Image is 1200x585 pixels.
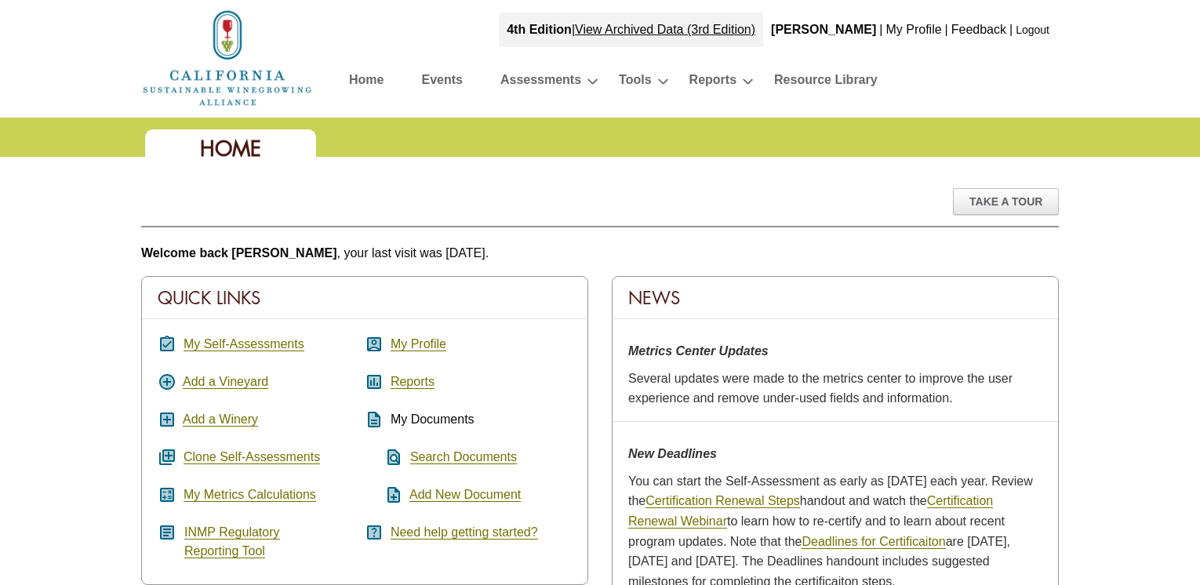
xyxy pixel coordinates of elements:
[184,525,280,558] a: INMP RegulatoryReporting Tool
[953,188,1059,215] div: Take A Tour
[365,372,384,391] i: assessment
[141,8,314,108] img: logo_cswa2x.png
[802,535,945,549] a: Deadlines for Certificaiton
[183,375,268,389] a: Add a Vineyard
[628,372,1013,405] span: Several updates were made to the metrics center to improve the user experience and remove under-u...
[878,13,884,47] div: |
[184,488,316,502] a: My Metrics Calculations
[619,69,651,96] a: Tools
[944,13,950,47] div: |
[391,412,475,426] span: My Documents
[158,372,176,391] i: add_circle
[141,243,1059,263] p: , your last visit was [DATE].
[507,23,572,36] strong: 4th Edition
[774,69,878,96] a: Resource Library
[365,410,384,429] i: description
[628,494,993,529] a: Certification Renewal Webinar
[158,335,176,354] i: assignment_turned_in
[183,412,258,427] a: Add a Winery
[391,525,538,540] a: Need help getting started?
[951,23,1006,36] a: Feedback
[141,50,314,64] a: Home
[1016,24,1049,36] a: Logout
[365,335,384,354] i: account_box
[409,488,521,502] a: Add New Document
[200,135,261,162] span: Home
[365,523,384,542] i: help_center
[613,277,1058,319] div: News
[421,69,462,96] a: Events
[365,485,403,504] i: note_add
[365,448,403,467] i: find_in_page
[771,23,876,36] b: [PERSON_NAME]
[391,375,435,389] a: Reports
[158,485,176,504] i: calculate
[410,450,517,464] a: Search Documents
[184,450,320,464] a: Clone Self-Assessments
[645,494,800,508] a: Certification Renewal Steps
[141,246,337,260] b: Welcome back [PERSON_NAME]
[349,69,384,96] a: Home
[1008,13,1014,47] div: |
[184,337,304,351] a: My Self-Assessments
[500,69,581,96] a: Assessments
[142,277,587,319] div: Quick Links
[689,69,736,96] a: Reports
[575,23,755,36] a: View Archived Data (3rd Edition)
[158,448,176,467] i: queue
[158,410,176,429] i: add_box
[885,23,941,36] a: My Profile
[628,447,717,460] strong: New Deadlines
[158,523,176,542] i: article
[391,337,446,351] a: My Profile
[628,344,769,358] strong: Metrics Center Updates
[499,13,763,47] div: |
